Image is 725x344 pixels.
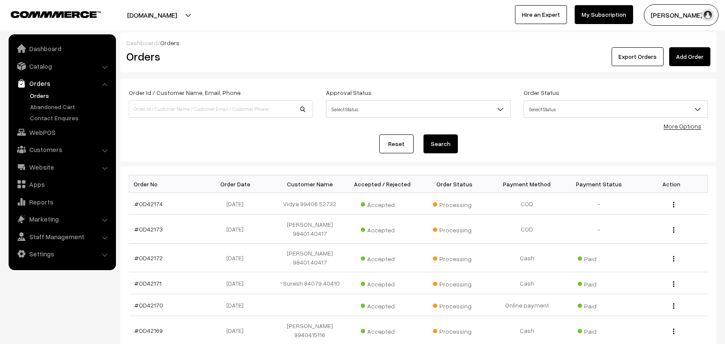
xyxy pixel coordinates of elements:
[134,327,163,334] a: #OD42169
[11,11,101,18] img: COMMMERCE
[433,325,476,336] span: Processing
[201,244,274,272] td: [DATE]
[11,58,113,74] a: Catalog
[490,215,563,244] td: COD
[11,211,113,227] a: Marketing
[274,193,346,215] td: Vidya 99406 52732
[490,294,563,316] td: Online payment
[11,246,113,262] a: Settings
[126,39,158,46] a: Dashboard
[201,272,274,294] td: [DATE]
[433,198,476,209] span: Processing
[524,88,559,97] label: Order Status
[201,193,274,215] td: [DATE]
[28,102,113,111] a: Abandoned Cart
[129,100,313,118] input: Order Id / Customer Name / Customer Email / Customer Phone
[524,102,707,117] span: Select Status
[274,272,346,294] td: ~Suresh 84079 40410
[490,272,563,294] td: Cash
[11,41,113,56] a: Dashboard
[433,299,476,311] span: Processing
[134,280,161,287] a: #OD42171
[644,4,719,26] button: [PERSON_NAME] s…
[201,294,274,316] td: [DATE]
[433,277,476,289] span: Processing
[433,252,476,263] span: Processing
[515,5,567,24] a: Hire an Expert
[361,223,404,234] span: Accepted
[346,175,418,193] th: Accepted / Rejected
[490,175,563,193] th: Payment Method
[361,299,404,311] span: Accepted
[563,215,635,244] td: -
[673,329,674,334] img: Menu
[201,175,274,193] th: Order Date
[379,134,414,153] a: Reset
[28,91,113,100] a: Orders
[669,47,710,66] a: Add Order
[490,244,563,272] td: Cash
[361,277,404,289] span: Accepted
[126,50,312,63] h2: Orders
[326,100,510,118] span: Select Status
[134,225,163,233] a: #OD42173
[664,122,701,130] a: More Options
[423,134,458,153] button: Search
[673,303,674,309] img: Menu
[612,47,664,66] button: Export Orders
[134,200,163,207] a: #OD42174
[129,175,201,193] th: Order No
[129,88,241,97] label: Order Id / Customer Name, Email, Phone
[673,227,674,233] img: Menu
[134,301,163,309] a: #OD42170
[524,100,708,118] span: Select Status
[11,125,113,140] a: WebPOS
[490,193,563,215] td: COD
[11,76,113,91] a: Orders
[433,223,476,234] span: Processing
[578,252,621,263] span: Paid
[28,113,113,122] a: Contact Enquires
[673,281,674,287] img: Menu
[97,4,207,26] button: [DOMAIN_NAME]
[418,175,490,193] th: Order Status
[701,9,714,21] img: user
[578,277,621,289] span: Paid
[274,215,346,244] td: [PERSON_NAME] 98401 40417
[578,299,621,311] span: Paid
[575,5,633,24] a: My Subscription
[134,254,163,262] a: #OD42172
[326,102,510,117] span: Select Status
[563,193,635,215] td: -
[635,175,707,193] th: Action
[160,39,180,46] span: Orders
[274,175,346,193] th: Customer Name
[361,252,404,263] span: Accepted
[326,88,372,97] label: Approval Status
[11,177,113,192] a: Apps
[673,202,674,207] img: Menu
[11,229,113,244] a: Staff Management
[361,198,404,209] span: Accepted
[563,175,635,193] th: Payment Status
[578,325,621,336] span: Paid
[361,325,404,336] span: Accepted
[11,159,113,175] a: Website
[11,9,86,19] a: COMMMERCE
[11,142,113,157] a: Customers
[11,194,113,210] a: Reports
[673,256,674,262] img: Menu
[126,38,710,47] div: /
[274,244,346,272] td: [PERSON_NAME] 98401 40417
[201,215,274,244] td: [DATE]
